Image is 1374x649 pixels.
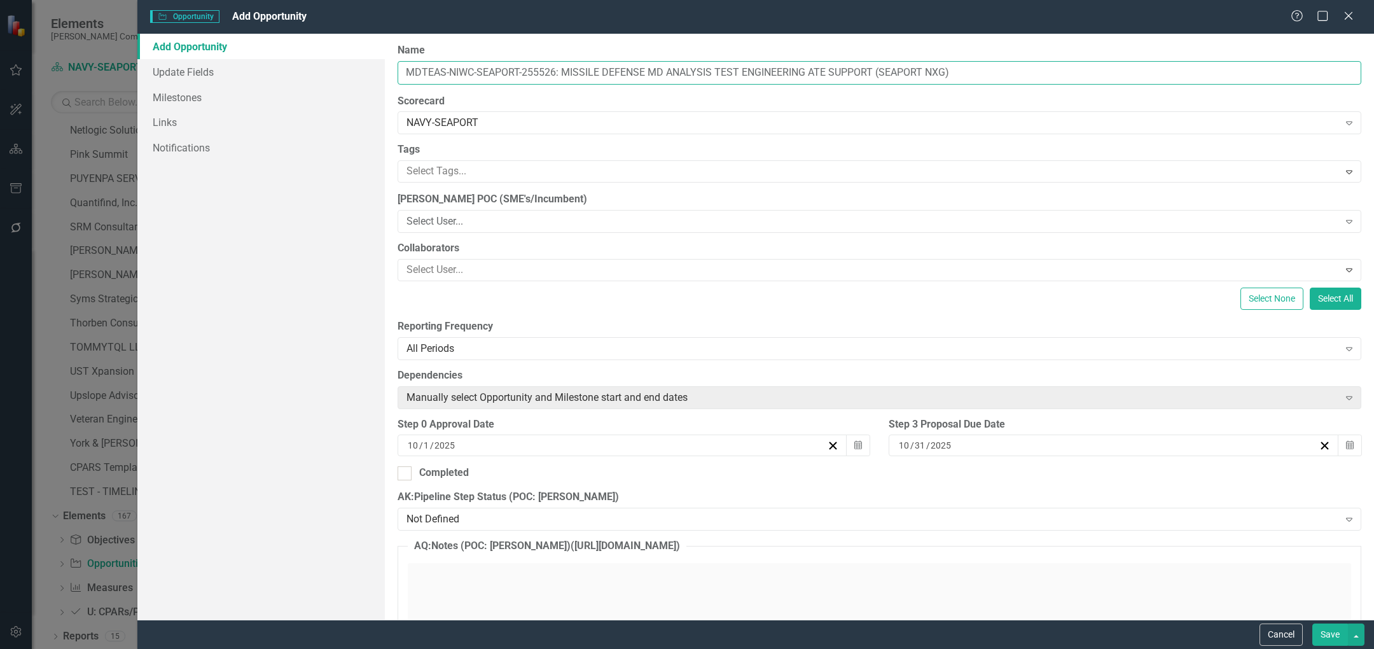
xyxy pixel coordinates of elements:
label: Name [398,43,1361,58]
div: Not Defined [406,512,1339,527]
span: / [910,440,914,451]
div: Completed [419,466,469,480]
span: / [419,440,423,451]
a: Milestones [137,85,385,110]
label: AK:Pipeline Step Status (POC: [PERSON_NAME]) [398,490,1361,505]
img: tab_keywords_by_traffic_grey.svg [127,74,137,84]
label: [PERSON_NAME] POC (SME's/Incumbent) [398,192,1361,207]
span: / [926,440,930,451]
button: Cancel [1259,624,1303,646]
span: Opportunity [150,10,219,23]
div: Select User... [406,214,1339,229]
div: v 4.0.25 [36,20,62,31]
a: Update Fields [137,59,385,85]
label: Collaborators [398,241,1361,256]
a: Add Opportunity [137,34,385,59]
label: Scorecard [398,94,1361,109]
img: tab_domain_overview_orange.svg [34,74,45,84]
img: website_grey.svg [20,33,31,43]
a: Links [137,109,385,135]
button: Select All [1310,288,1361,310]
span: Add Opportunity [232,10,307,22]
div: Manually select Opportunity and Milestone start and end dates [406,390,1339,405]
button: Select None [1240,288,1303,310]
a: Notifications [137,135,385,160]
input: Opportunity Name [398,61,1361,85]
div: NAVY-SEAPORT [406,116,1339,130]
label: Reporting Frequency [398,319,1361,334]
div: Domain Overview [48,75,114,83]
div: Step 3 Proposal Due Date [889,417,1361,432]
button: Save [1312,624,1348,646]
div: All Periods [406,341,1339,356]
div: Step 0 Approval Date [398,417,870,432]
span: / [430,440,434,451]
label: Tags [398,143,1361,157]
label: Dependencies [398,368,1361,383]
div: Keywords by Traffic [141,75,214,83]
div: Domain: [DOMAIN_NAME] [33,33,140,43]
legend: AQ:Notes (POC: [PERSON_NAME])([URL][DOMAIN_NAME]) [408,539,686,554]
img: logo_orange.svg [20,20,31,31]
